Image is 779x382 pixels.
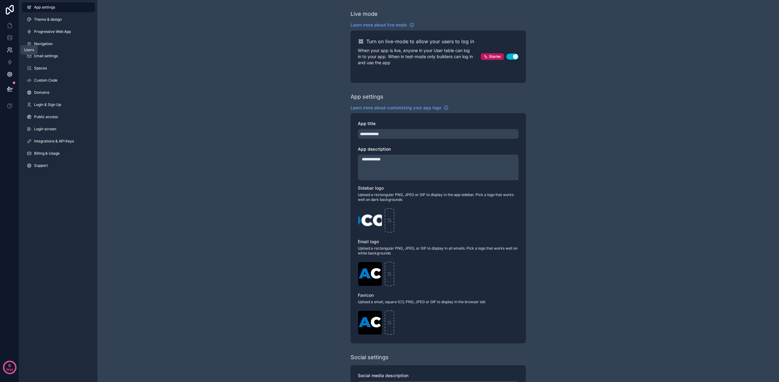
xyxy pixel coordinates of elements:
span: Social media description [358,373,408,378]
p: days [6,365,13,373]
div: App settings [351,93,383,101]
span: App settings [34,5,55,10]
span: Theme & design [34,17,62,22]
a: Theme & design [22,15,95,24]
a: Learn more about customizing your app logo [351,105,449,111]
span: Billing & Usage [34,151,60,156]
a: Progressive Web App [22,27,95,37]
span: Progressive Web App [34,29,71,34]
span: Sidebar logo [358,185,384,191]
a: Billing & Usage [22,149,95,158]
div: Users [24,47,34,52]
a: App settings [22,2,95,12]
span: Upload a small, square ICO, PNG, JPEG or GIF to display in the browser tab [358,300,519,304]
h2: Turn on live-mode to allow your users to log in [366,38,474,45]
span: Custom Code [34,78,58,83]
span: Public access [34,114,58,119]
a: Login screen [22,124,95,134]
span: Login screen [34,127,56,131]
span: Favicon [358,293,374,298]
a: Login & Sign Up [22,100,95,110]
span: Starter [489,54,501,59]
a: Navigation [22,39,95,49]
a: Domains [22,88,95,97]
span: Learn more about live mode [351,22,407,28]
span: Domains [34,90,49,95]
span: Upload a rectangular PNG, JPEG or GIF to display in the app sidebar. Pick a logo that works well ... [358,192,519,202]
span: App description [358,146,391,152]
span: Integrations & API Keys [34,139,74,144]
a: Support [22,161,95,170]
div: Live mode [351,10,378,18]
span: Support [34,163,48,168]
a: Integrations & API Keys [22,136,95,146]
span: Learn more about customizing your app logo [351,105,441,111]
a: Public access [22,112,95,122]
span: Email settings [34,54,58,58]
div: Social settings [351,353,389,362]
p: 6 [8,363,11,369]
a: Custom Code [22,75,95,85]
span: Upload a rectangular PNG, JPEG, or GIF to display in all emails. Pick a logo that works well on w... [358,246,519,256]
p: When your app is live, anyone in your User table can log in to your app. When in test-mode only b... [358,47,481,66]
a: Spaces [22,63,95,73]
a: Email settings [22,51,95,61]
span: Email logo [358,239,379,244]
span: App title [358,121,376,126]
span: Spaces [34,66,47,71]
span: Navigation [34,41,53,46]
a: Learn more about live mode [351,22,414,28]
span: Login & Sign Up [34,102,61,107]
